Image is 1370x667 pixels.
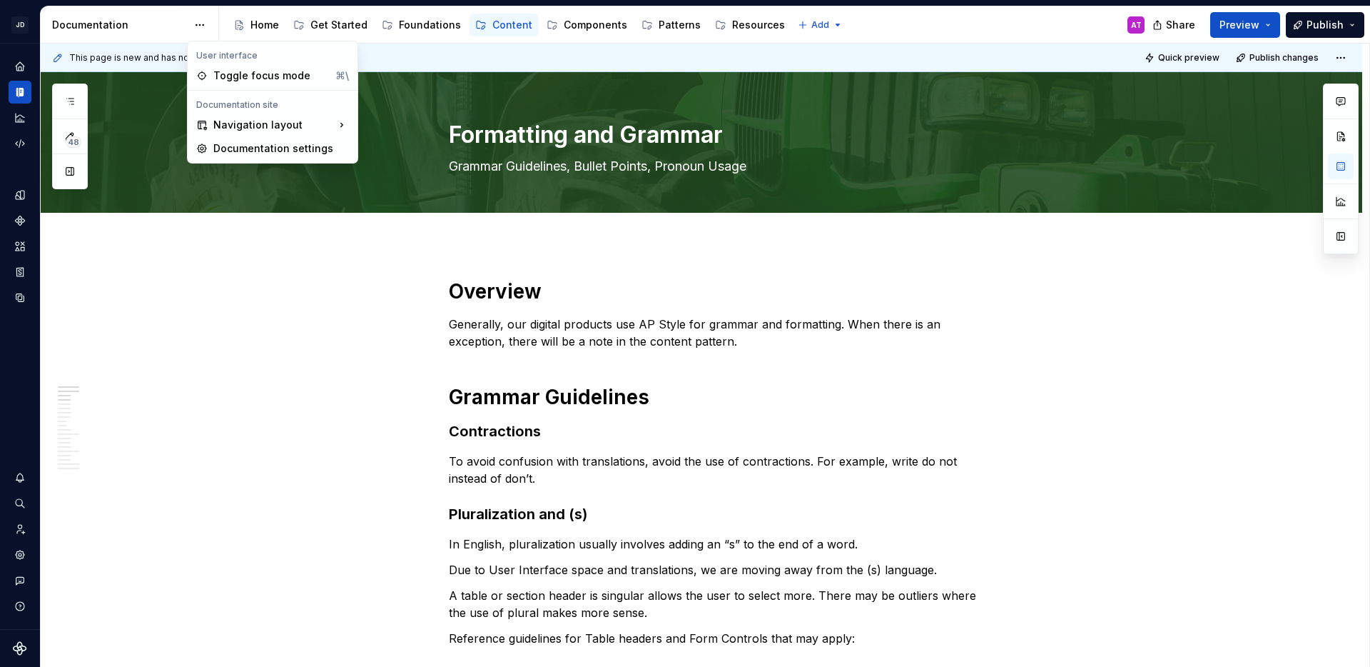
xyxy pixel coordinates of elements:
div: Documentation site [191,99,355,111]
div: Navigation layout [191,114,355,136]
div: Documentation settings [213,141,349,156]
div: User interface [191,50,355,61]
div: Toggle focus mode [213,69,330,83]
div: ⌘\ [335,69,349,83]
